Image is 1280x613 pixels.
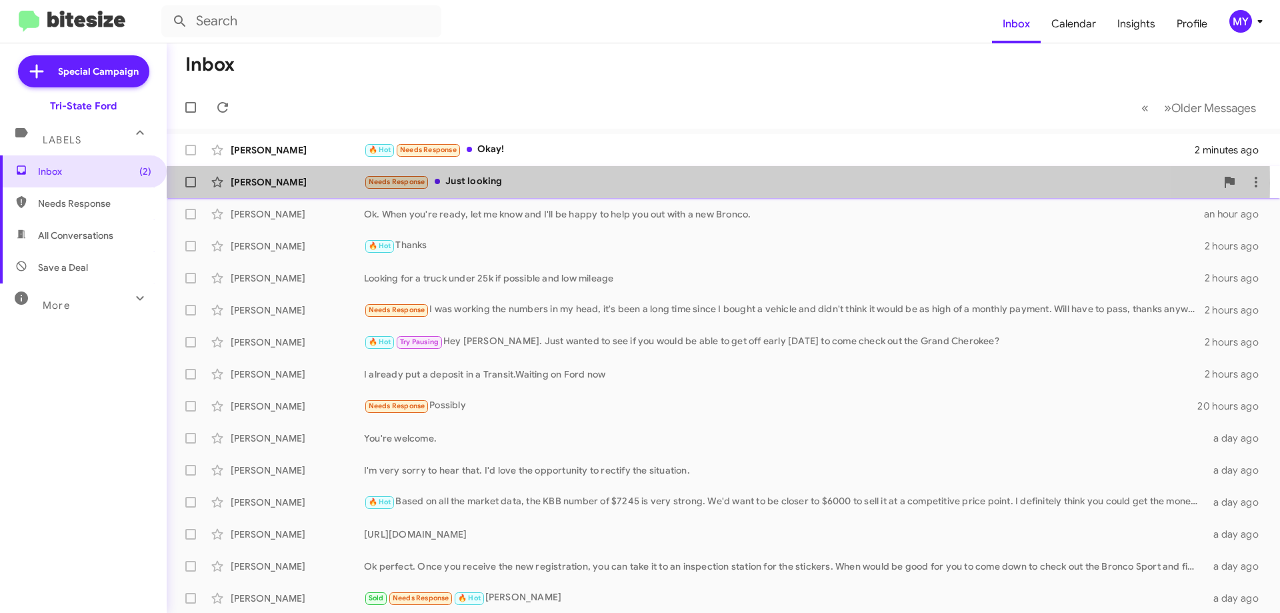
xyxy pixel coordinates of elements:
[1205,239,1269,253] div: 2 hours ago
[364,368,1205,381] div: I already put a deposit in a Transit.Waiting on Ford now
[161,5,441,37] input: Search
[369,241,391,250] span: 🔥 Hot
[369,145,391,154] span: 🔥 Hot
[231,271,364,285] div: [PERSON_NAME]
[1204,207,1269,221] div: an hour ago
[38,197,151,210] span: Needs Response
[364,334,1205,350] div: Hey [PERSON_NAME]. Just wanted to see if you would be able to get off early [DATE] to come check ...
[1205,464,1269,477] div: a day ago
[1107,5,1166,43] a: Insights
[364,432,1205,445] div: You're welcome.
[364,207,1204,221] div: Ok. When you're ready, let me know and I'll be happy to help you out with a new Bronco.
[231,400,364,413] div: [PERSON_NAME]
[369,498,391,506] span: 🔥 Hot
[231,336,364,349] div: [PERSON_NAME]
[400,338,439,346] span: Try Pausing
[364,238,1205,253] div: Thanks
[364,398,1197,414] div: Possibly
[369,338,391,346] span: 🔥 Hot
[139,165,151,178] span: (2)
[1205,303,1269,317] div: 2 hours ago
[231,368,364,381] div: [PERSON_NAME]
[1041,5,1107,43] a: Calendar
[1197,400,1269,413] div: 20 hours ago
[364,464,1205,477] div: I'm very sorry to hear that. I'd love the opportunity to rectify the situation.
[18,55,149,87] a: Special Campaign
[1205,496,1269,509] div: a day ago
[364,302,1205,318] div: I was working the numbers in my head, it's been a long time since I bought a vehicle and didn't t...
[369,594,384,602] span: Sold
[1166,5,1218,43] a: Profile
[231,303,364,317] div: [PERSON_NAME]
[1156,94,1264,121] button: Next
[1171,101,1256,115] span: Older Messages
[1164,99,1171,116] span: »
[400,145,457,154] span: Needs Response
[458,594,481,602] span: 🔥 Hot
[364,271,1205,285] div: Looking for a truck under 25k if possible and low mileage
[1205,368,1269,381] div: 2 hours ago
[364,174,1216,189] div: Just looking
[364,494,1205,510] div: Based on all the market data, the KBB number of $7245 is very strong. We'd want to be closer to $...
[1134,94,1264,121] nav: Page navigation example
[50,99,117,113] div: Tri-State Ford
[231,464,364,477] div: [PERSON_NAME]
[231,592,364,605] div: [PERSON_NAME]
[231,143,364,157] div: [PERSON_NAME]
[1205,271,1269,285] div: 2 hours ago
[1205,528,1269,541] div: a day ago
[43,299,70,312] span: More
[369,402,425,410] span: Needs Response
[231,496,364,509] div: [PERSON_NAME]
[1229,10,1252,33] div: MY
[1205,560,1269,573] div: a day ago
[364,590,1205,606] div: [PERSON_NAME]
[393,594,449,602] span: Needs Response
[1141,99,1149,116] span: «
[38,229,113,242] span: All Conversations
[231,239,364,253] div: [PERSON_NAME]
[231,175,364,189] div: [PERSON_NAME]
[1195,143,1269,157] div: 2 minutes ago
[369,177,425,186] span: Needs Response
[58,65,139,78] span: Special Campaign
[231,432,364,445] div: [PERSON_NAME]
[1205,336,1269,349] div: 2 hours ago
[1205,432,1269,445] div: a day ago
[38,165,151,178] span: Inbox
[364,560,1205,573] div: Ok perfect. Once you receive the new registration, you can take it to an inspection station for t...
[364,528,1205,541] div: [URL][DOMAIN_NAME]
[38,261,88,274] span: Save a Deal
[231,207,364,221] div: [PERSON_NAME]
[1133,94,1157,121] button: Previous
[231,560,364,573] div: [PERSON_NAME]
[1218,10,1265,33] button: MY
[43,134,81,146] span: Labels
[364,142,1195,157] div: Okay!
[185,54,235,75] h1: Inbox
[231,528,364,541] div: [PERSON_NAME]
[1205,592,1269,605] div: a day ago
[369,305,425,314] span: Needs Response
[992,5,1041,43] a: Inbox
